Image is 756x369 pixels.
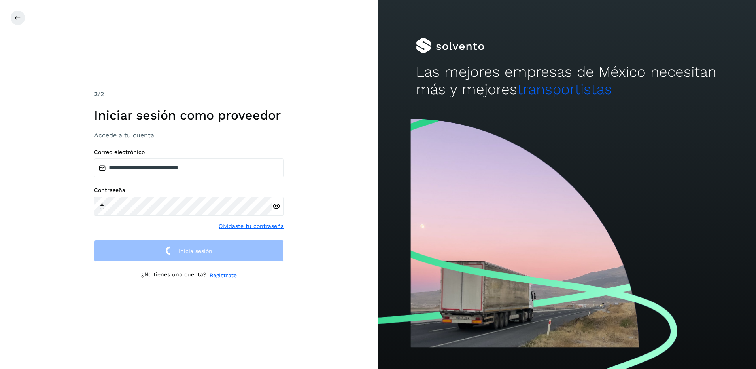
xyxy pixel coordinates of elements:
h1: Iniciar sesión como proveedor [94,108,284,123]
span: Inicia sesión [179,248,212,254]
a: Olvidaste tu contraseña [219,222,284,230]
a: Regístrate [210,271,237,280]
button: Inicia sesión [94,240,284,262]
span: 2 [94,90,98,98]
label: Correo electrónico [94,149,284,156]
label: Contraseña [94,187,284,194]
h2: Las mejores empresas de México necesitan más y mejores [416,63,718,99]
div: /2 [94,89,284,99]
h3: Accede a tu cuenta [94,131,284,139]
p: ¿No tienes una cuenta? [141,271,206,280]
span: transportistas [517,81,612,98]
